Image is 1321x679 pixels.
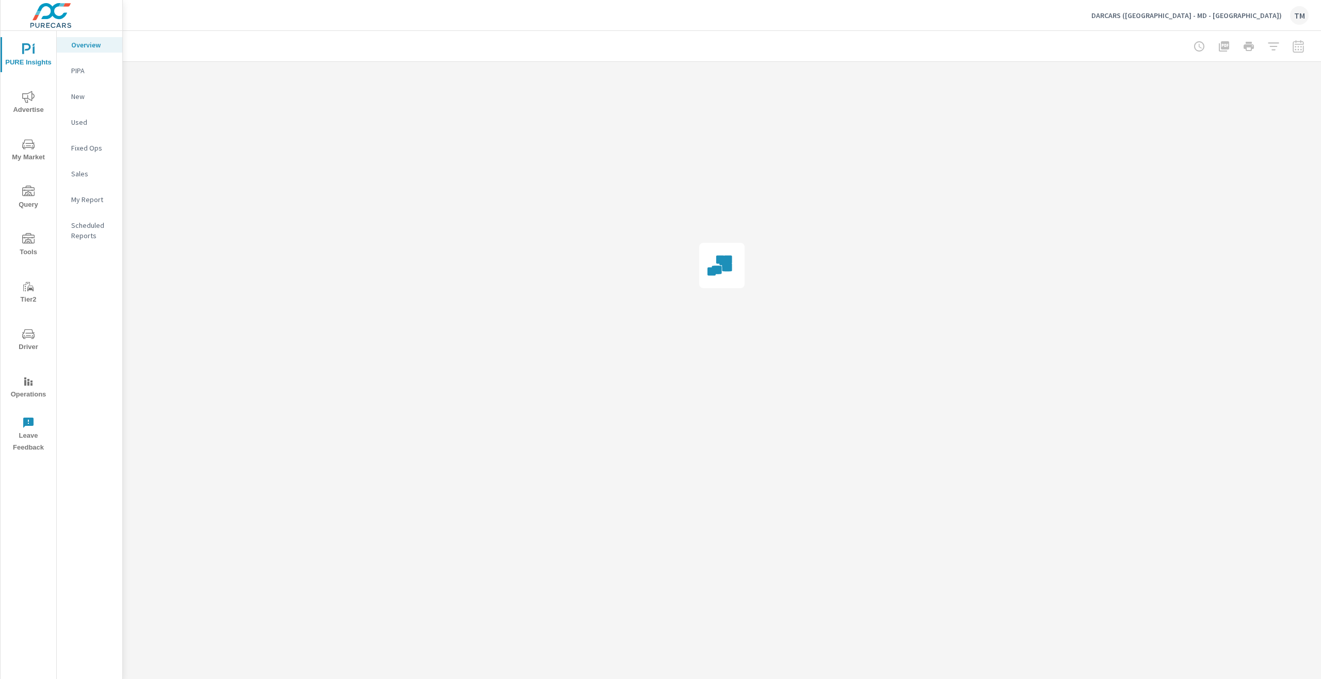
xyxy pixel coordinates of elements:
[71,169,114,179] p: Sales
[57,140,122,156] div: Fixed Ops
[57,166,122,181] div: Sales
[57,89,122,104] div: New
[57,37,122,53] div: Overview
[71,91,114,102] p: New
[4,43,53,69] span: PURE Insights
[71,194,114,205] p: My Report
[4,328,53,353] span: Driver
[71,65,114,76] p: PIPA
[4,91,53,116] span: Advertise
[57,114,122,130] div: Used
[1091,11,1282,20] p: DARCARS ([GEOGRAPHIC_DATA] - MD - [GEOGRAPHIC_DATA])
[4,138,53,163] span: My Market
[1290,6,1309,25] div: TM
[57,63,122,78] div: PIPA
[71,117,114,127] p: Used
[1,31,56,458] div: nav menu
[4,375,53,401] span: Operations
[71,220,114,241] p: Scheduled Reports
[4,280,53,306] span: Tier2
[4,186,53,211] span: Query
[4,233,53,258] span: Tools
[4,417,53,454] span: Leave Feedback
[71,143,114,153] p: Fixed Ops
[57,192,122,207] div: My Report
[71,40,114,50] p: Overview
[57,218,122,243] div: Scheduled Reports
